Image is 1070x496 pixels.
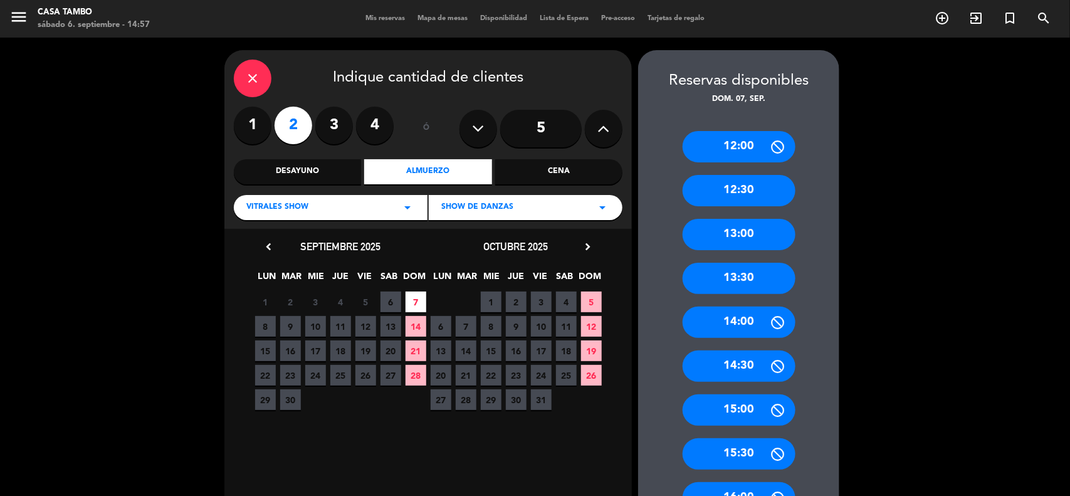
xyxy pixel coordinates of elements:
span: 5 [581,292,602,312]
label: 1 [234,107,271,144]
span: 21 [406,340,426,361]
span: 20 [431,365,451,386]
span: 12 [355,316,376,337]
button: menu [9,8,28,31]
div: Reservas disponibles [638,69,839,93]
span: 28 [406,365,426,386]
span: MAR [281,269,302,290]
span: 22 [255,365,276,386]
span: 2 [506,292,527,312]
span: 18 [330,340,351,361]
span: 7 [406,292,426,312]
span: octubre 2025 [484,240,548,253]
span: LUN [257,269,278,290]
i: chevron_left [262,240,275,253]
span: septiembre 2025 [300,240,380,253]
div: 12:00 [683,131,795,162]
span: SAB [379,269,400,290]
span: DOM [579,269,600,290]
span: Mis reservas [359,15,411,22]
span: 4 [556,292,577,312]
span: 7 [456,316,476,337]
span: 1 [255,292,276,312]
span: VIE [530,269,551,290]
span: SAB [555,269,575,290]
span: 17 [531,340,552,361]
span: 10 [531,316,552,337]
span: 29 [481,389,501,410]
span: 11 [330,316,351,337]
div: 14:00 [683,307,795,338]
i: arrow_drop_down [400,200,415,215]
span: 23 [506,365,527,386]
span: 18 [556,340,577,361]
span: 6 [431,316,451,337]
i: turned_in_not [1002,11,1017,26]
span: Mapa de mesas [411,15,474,22]
span: 15 [481,340,501,361]
i: add_circle_outline [935,11,950,26]
div: 13:00 [683,219,795,250]
span: DOM [404,269,424,290]
i: close [245,71,260,86]
span: 26 [581,365,602,386]
span: Disponibilidad [474,15,533,22]
span: 14 [456,340,476,361]
label: 4 [356,107,394,144]
span: 21 [456,365,476,386]
span: 17 [305,340,326,361]
span: 27 [431,389,451,410]
span: 3 [305,292,326,312]
div: 15:00 [683,394,795,426]
span: 27 [380,365,401,386]
i: arrow_drop_down [595,200,610,215]
span: 8 [255,316,276,337]
div: Cena [495,159,622,184]
span: 13 [380,316,401,337]
span: 24 [305,365,326,386]
div: dom. 07, sep. [638,93,839,106]
span: 2 [280,292,301,312]
i: exit_to_app [968,11,983,26]
label: 3 [315,107,353,144]
span: 8 [481,316,501,337]
span: 25 [330,365,351,386]
div: 15:30 [683,438,795,470]
label: 2 [275,107,312,144]
div: 14:30 [683,351,795,382]
span: 5 [355,292,376,312]
span: 31 [531,389,552,410]
span: 25 [556,365,577,386]
span: 6 [380,292,401,312]
span: 1 [481,292,501,312]
span: 3 [531,292,552,312]
span: 30 [506,389,527,410]
div: ó [406,107,447,150]
div: sábado 6. septiembre - 14:57 [38,19,150,31]
span: 19 [581,340,602,361]
span: Show de danzas [441,201,513,214]
span: Lista de Espera [533,15,595,22]
span: VIE [355,269,375,290]
span: MIE [481,269,502,290]
span: 9 [280,316,301,337]
span: LUN [433,269,453,290]
i: search [1036,11,1051,26]
span: JUE [330,269,351,290]
i: chevron_right [581,240,594,253]
div: Desayuno [234,159,361,184]
span: JUE [506,269,527,290]
span: 9 [506,316,527,337]
span: Vitrales Show [246,201,308,214]
span: Tarjetas de regalo [641,15,711,22]
span: 4 [330,292,351,312]
span: 24 [531,365,552,386]
span: 22 [481,365,501,386]
span: 26 [355,365,376,386]
span: MIE [306,269,327,290]
span: 20 [380,340,401,361]
span: 29 [255,389,276,410]
div: 13:30 [683,263,795,294]
span: 13 [431,340,451,361]
span: 11 [556,316,577,337]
